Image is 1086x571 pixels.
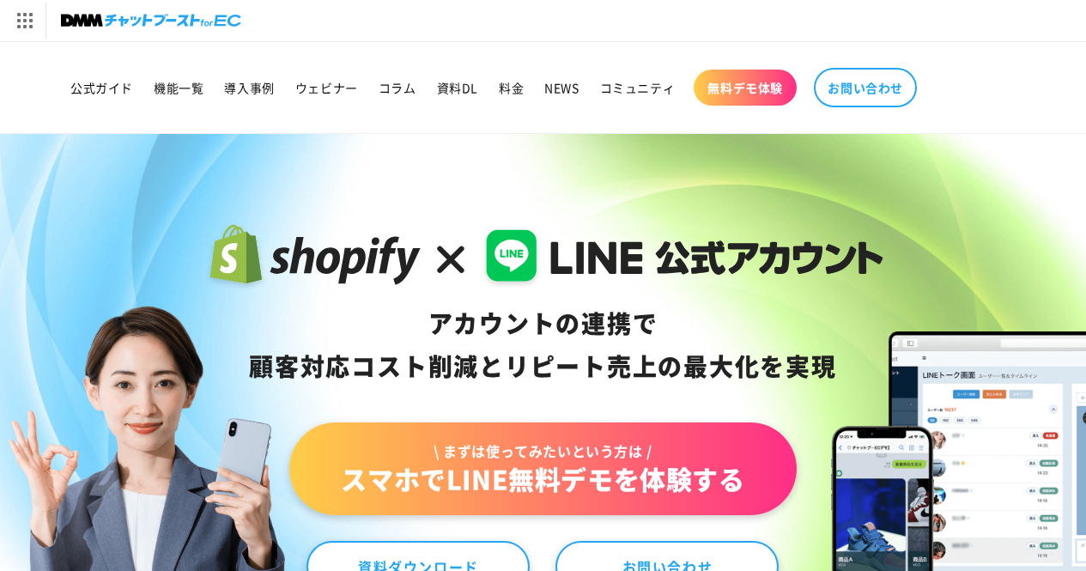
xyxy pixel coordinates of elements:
[590,70,686,106] a: コミュニティ
[154,80,203,95] span: 機能一覧
[828,80,903,95] span: お問い合わせ
[203,302,883,388] div: アカウントの連携で 顧客対応コスト削減と リピート売上の 最大化を実現
[295,80,358,95] span: ウェビナー
[70,80,133,95] span: 公式ガイド
[285,70,368,106] a: ウェビナー
[61,9,241,33] img: チャットブーストforEC
[3,3,46,39] img: サービス
[707,80,783,95] span: 無料デモ体験
[544,80,579,95] span: NEWS
[437,80,478,95] span: 資料DL
[534,70,589,106] a: NEWS
[694,70,797,106] a: 無料デモ体験
[379,80,416,95] span: コラム
[600,80,676,95] span: コミュニティ
[814,68,917,107] a: お問い合わせ
[214,70,284,106] a: 導入事例
[289,422,796,515] a: \ まずは使ってみたいという方は /スマホでLINE無料デモを体験する
[368,70,427,106] a: コラム
[143,70,214,106] a: 機能一覧
[341,441,744,460] span: \ まずは使ってみたいという方は /
[427,70,488,106] a: 資料DL
[499,80,524,95] span: 料金
[224,80,274,95] span: 導入事例
[60,70,143,106] a: 公式ガイド
[488,70,534,106] a: 料金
